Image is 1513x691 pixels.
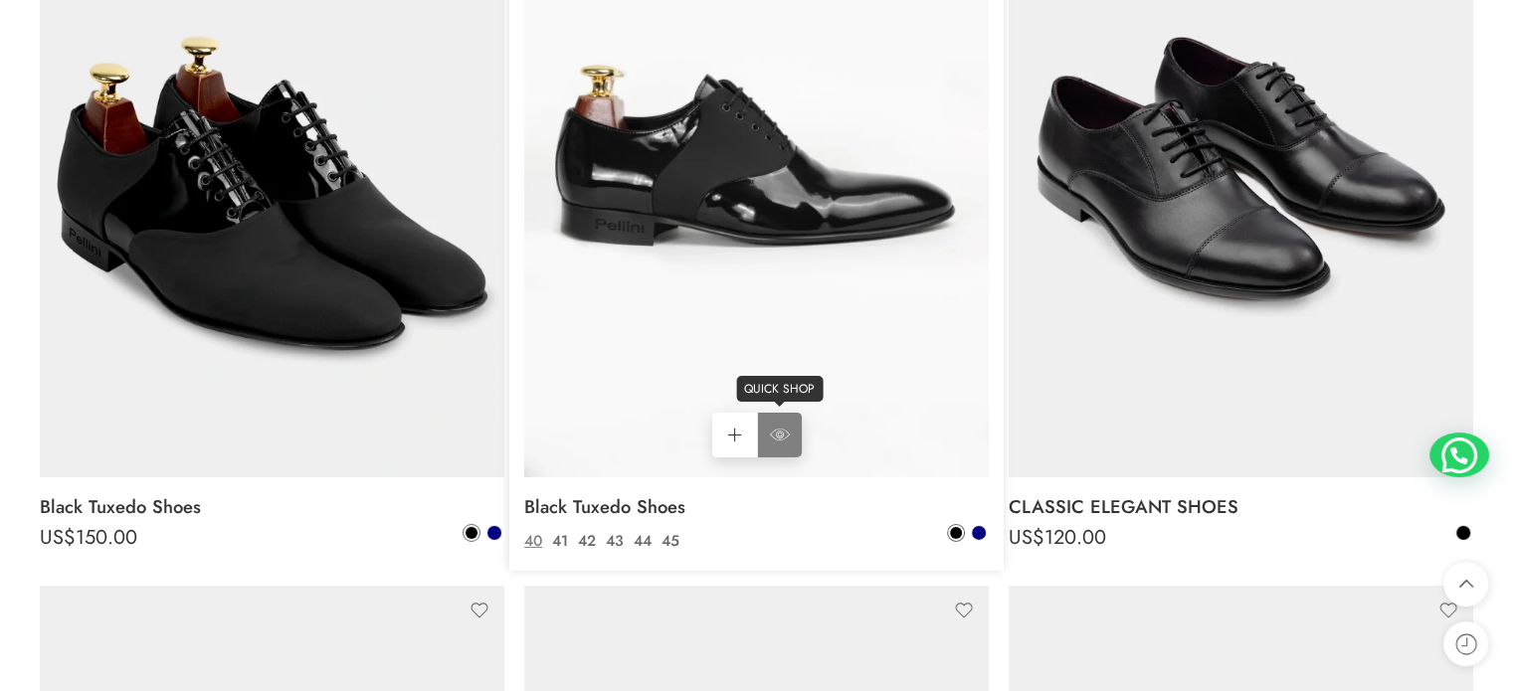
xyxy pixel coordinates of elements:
[601,530,629,553] a: 43
[573,530,601,553] a: 42
[40,487,504,527] a: Black Tuxedo Shoes
[524,523,622,552] bdi: 150.00
[40,523,137,552] bdi: 150.00
[547,530,573,553] a: 41
[519,530,547,553] a: 40
[712,413,757,457] a: Select options for “Black Tuxedo Shoes”
[524,487,989,527] a: Black Tuxedo Shoes
[629,530,657,553] a: 44
[463,524,480,542] a: Black
[524,523,560,552] span: US$
[485,524,503,542] a: Navy
[736,376,823,403] span: QUICK SHOP
[1009,523,1044,552] span: US$
[1009,487,1473,527] a: CLASSIC ELEGANT SHOES
[657,530,684,553] a: 45
[1009,523,1106,552] bdi: 120.00
[757,413,802,457] a: QUICK SHOP
[40,523,76,552] span: US$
